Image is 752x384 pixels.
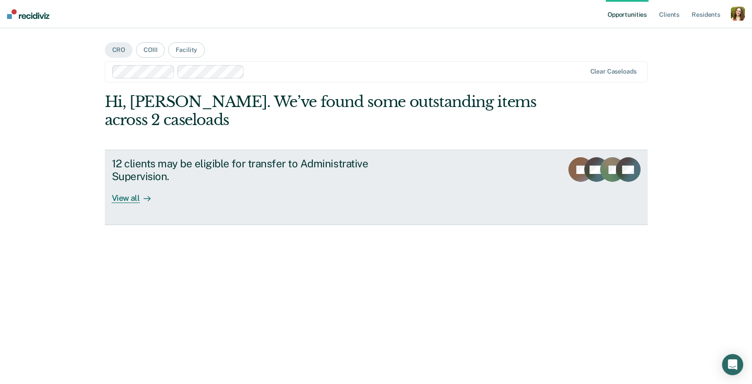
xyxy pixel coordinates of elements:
div: Clear caseloads [590,68,637,75]
a: 12 clients may be eligible for transfer to Administrative Supervision.View all [105,150,648,225]
button: CRO [105,42,133,58]
div: View all [112,186,161,203]
div: Hi, [PERSON_NAME]. We’ve found some outstanding items across 2 caseloads [105,93,539,129]
button: Facility [168,42,205,58]
img: Recidiviz [7,9,49,19]
button: COIII [136,42,165,58]
div: Open Intercom Messenger [722,354,743,375]
div: 12 clients may be eligible for transfer to Administrative Supervision. [112,157,421,183]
